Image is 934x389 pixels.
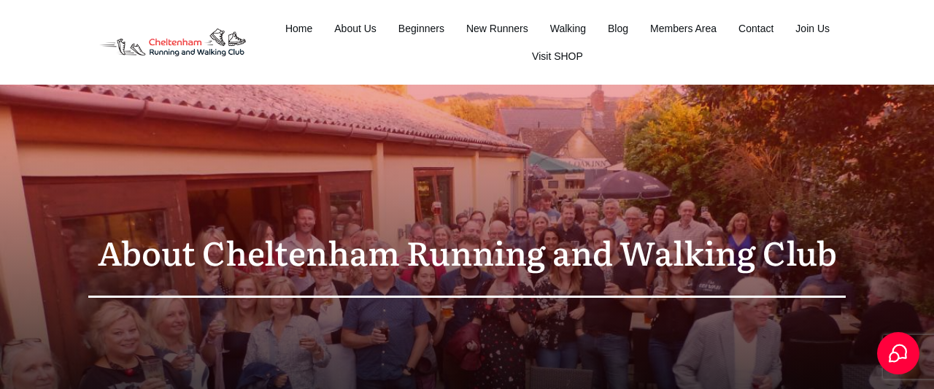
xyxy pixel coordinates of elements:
[88,18,258,67] img: Decathlon
[532,46,583,66] a: Visit SHOP
[738,18,773,39] a: Contact
[285,18,312,39] a: Home
[650,18,717,39] a: Members Area
[398,18,444,39] a: Beginners
[466,18,528,39] a: New Runners
[334,18,377,39] a: About Us
[608,18,628,39] a: Blog
[550,18,586,39] a: Walking
[795,18,830,39] a: Join Us
[88,223,846,281] p: About Cheltenham Running and Walking Club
